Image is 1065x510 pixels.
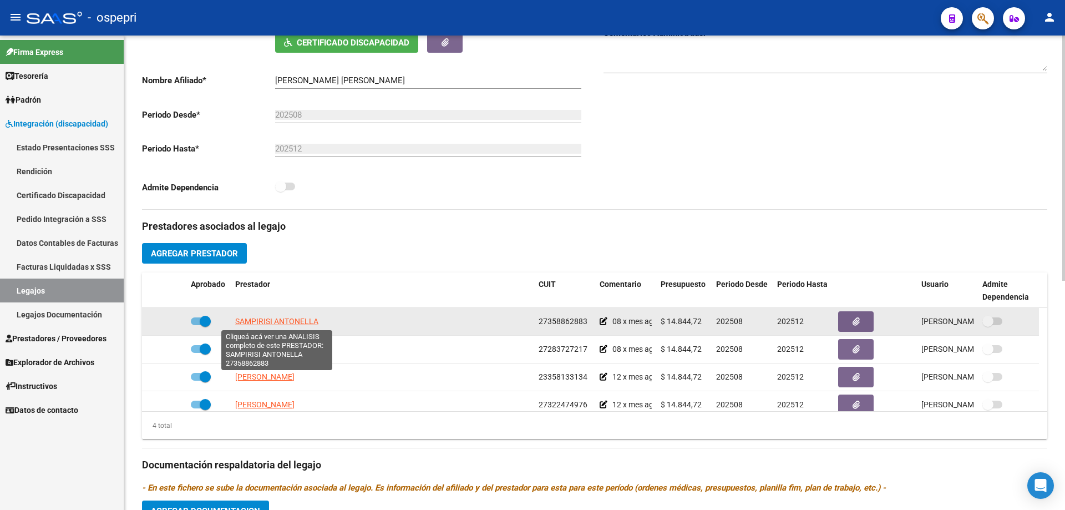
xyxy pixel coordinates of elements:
[539,400,587,409] span: 27322474976
[6,380,57,392] span: Instructivos
[6,356,94,368] span: Explorador de Archivos
[6,46,63,58] span: Firma Express
[716,280,768,289] span: Periodo Desde
[539,345,587,354] span: 27283727217
[191,280,225,289] span: Aprobado
[235,400,295,409] span: [PERSON_NAME]
[1043,11,1056,24] mat-icon: person
[712,272,773,309] datatable-header-cell: Periodo Desde
[612,400,695,409] span: 12 x mes agosto/[DATE]
[539,372,587,381] span: 23358133134
[921,345,1008,354] span: [PERSON_NAME] [DATE]
[982,280,1029,301] span: Admite Dependencia
[661,400,702,409] span: $ 14.844,72
[716,400,743,409] span: 202508
[142,143,275,155] p: Periodo Hasta
[235,345,295,354] span: [PERSON_NAME]
[978,272,1039,309] datatable-header-cell: Admite Dependencia
[142,109,275,121] p: Periodo Desde
[231,272,534,309] datatable-header-cell: Prestador
[539,317,587,326] span: 27358862883
[656,272,712,309] datatable-header-cell: Presupuesto
[142,483,886,493] i: - En este fichero se sube la documentación asociada al legajo. Es información del afiliado y del ...
[921,372,1008,381] span: [PERSON_NAME] [DATE]
[9,11,22,24] mat-icon: menu
[777,372,804,381] span: 202512
[142,219,1047,234] h3: Prestadores asociados al legajo
[142,420,172,432] div: 4 total
[142,181,275,194] p: Admite Dependencia
[612,317,698,326] span: 08 x mes agosto / [DATE]
[917,272,978,309] datatable-header-cell: Usuario
[777,345,804,354] span: 202512
[6,118,108,130] span: Integración (discapacidad)
[235,317,318,326] span: SAMPIRISI ANTONELLA
[151,249,238,259] span: Agregar Prestador
[661,317,702,326] span: $ 14.844,72
[275,32,418,53] button: Certificado Discapacidad
[534,272,595,309] datatable-header-cell: CUIT
[6,94,41,106] span: Padrón
[777,400,804,409] span: 202512
[661,372,702,381] span: $ 14.844,72
[716,345,743,354] span: 202508
[612,372,695,381] span: 12 x mes agosto/[DATE]
[6,332,106,345] span: Prestadores / Proveedores
[88,6,136,30] span: - ospepri
[612,345,697,354] span: 08 x mes agosto /[DATE]
[6,404,78,416] span: Datos de contacto
[235,280,270,289] span: Prestador
[921,317,1008,326] span: [PERSON_NAME] [DATE]
[921,280,949,289] span: Usuario
[595,272,656,309] datatable-header-cell: Comentario
[142,74,275,87] p: Nombre Afiliado
[600,280,641,289] span: Comentario
[539,280,556,289] span: CUIT
[235,372,295,381] span: [PERSON_NAME]
[186,272,231,309] datatable-header-cell: Aprobado
[142,457,1047,473] h3: Documentación respaldatoria del legajo
[716,317,743,326] span: 202508
[297,38,409,48] span: Certificado Discapacidad
[777,280,828,289] span: Periodo Hasta
[777,317,804,326] span: 202512
[1027,472,1054,499] div: Open Intercom Messenger
[921,400,1008,409] span: [PERSON_NAME] [DATE]
[716,372,743,381] span: 202508
[661,280,706,289] span: Presupuesto
[142,243,247,264] button: Agregar Prestador
[661,345,702,354] span: $ 14.844,72
[6,70,48,82] span: Tesorería
[773,272,834,309] datatable-header-cell: Periodo Hasta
